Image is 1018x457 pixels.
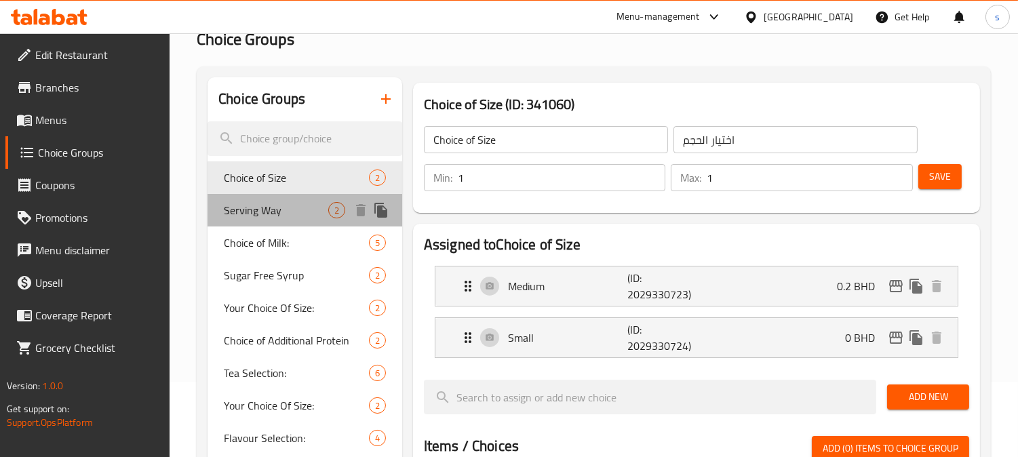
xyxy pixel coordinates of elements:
div: [GEOGRAPHIC_DATA] [764,9,853,24]
span: Promotions [35,210,159,226]
span: Choice Groups [38,144,159,161]
div: Choices [369,365,386,381]
button: duplicate [906,276,926,296]
div: Tea Selection:6 [208,357,402,389]
a: Edit Restaurant [5,39,170,71]
div: Choice of Size2 [208,161,402,194]
a: Choice Groups [5,136,170,169]
div: Flavour Selection:4 [208,422,402,454]
div: Choice of Milk:5 [208,226,402,259]
div: Expand [435,266,958,306]
p: (ID: 2029330724) [627,321,707,354]
span: Coverage Report [35,307,159,323]
span: 2 [370,302,385,315]
span: Tea Selection: [224,365,369,381]
span: 2 [370,334,385,347]
span: Add (0) items to choice group [823,440,958,457]
span: 2 [329,204,345,217]
span: 2 [370,172,385,184]
div: Sugar Free Syrup2 [208,259,402,292]
span: Your Choice Of Size: [224,397,369,414]
span: Choice Groups [197,24,294,54]
a: Menus [5,104,170,136]
div: Menu-management [616,9,700,25]
button: delete [351,200,371,220]
p: (ID: 2029330723) [627,270,707,302]
p: 0.2 BHD [837,278,886,294]
a: Coverage Report [5,299,170,332]
input: search [424,380,876,414]
span: Save [929,168,951,185]
button: edit [886,276,906,296]
a: Grocery Checklist [5,332,170,364]
div: Choices [369,430,386,446]
div: Choices [369,267,386,283]
li: Expand [424,260,969,312]
span: Your Choice Of Size: [224,300,369,316]
div: Choices [369,300,386,316]
p: Min: [433,170,452,186]
div: Choices [328,202,345,218]
p: Medium [508,278,627,294]
button: duplicate [906,327,926,348]
span: Get support on: [7,400,69,418]
span: Serving Way [224,202,328,218]
button: duplicate [371,200,391,220]
a: Support.OpsPlatform [7,414,93,431]
div: Choices [369,397,386,414]
div: Your Choice Of Size:2 [208,292,402,324]
div: Expand [435,318,958,357]
span: 4 [370,432,385,445]
span: Upsell [35,275,159,291]
span: 2 [370,399,385,412]
a: Promotions [5,201,170,234]
span: 2 [370,269,385,282]
a: Coupons [5,169,170,201]
button: delete [926,276,947,296]
div: Choices [369,332,386,349]
div: Choices [369,170,386,186]
span: 5 [370,237,385,250]
span: 1.0.0 [42,377,63,395]
a: Upsell [5,266,170,299]
h2: Choice Groups [218,89,305,109]
span: Flavour Selection: [224,430,369,446]
h3: Choice of Size (ID: 341060) [424,94,969,115]
button: Add New [887,384,969,410]
button: Save [918,164,962,189]
span: Edit Restaurant [35,47,159,63]
div: Choices [369,235,386,251]
span: Version: [7,377,40,395]
p: Max: [680,170,701,186]
span: Coupons [35,177,159,193]
span: Menus [35,112,159,128]
input: search [208,121,402,156]
button: edit [886,327,906,348]
span: Grocery Checklist [35,340,159,356]
span: Branches [35,79,159,96]
div: Serving Way2deleteduplicate [208,194,402,226]
h2: Assigned to Choice of Size [424,235,969,255]
button: delete [926,327,947,348]
a: Branches [5,71,170,104]
span: Sugar Free Syrup [224,267,369,283]
span: 6 [370,367,385,380]
span: Choice of Additional Protein [224,332,369,349]
div: Your Choice Of Size:2 [208,389,402,422]
span: Choice of Size [224,170,369,186]
li: Expand [424,312,969,363]
a: Menu disclaimer [5,234,170,266]
span: Choice of Milk: [224,235,369,251]
div: Choice of Additional Protein2 [208,324,402,357]
p: 0 BHD [845,330,886,346]
span: s [995,9,1000,24]
span: Menu disclaimer [35,242,159,258]
h2: Items / Choices [424,436,519,456]
p: Small [508,330,627,346]
span: Add New [898,389,958,405]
